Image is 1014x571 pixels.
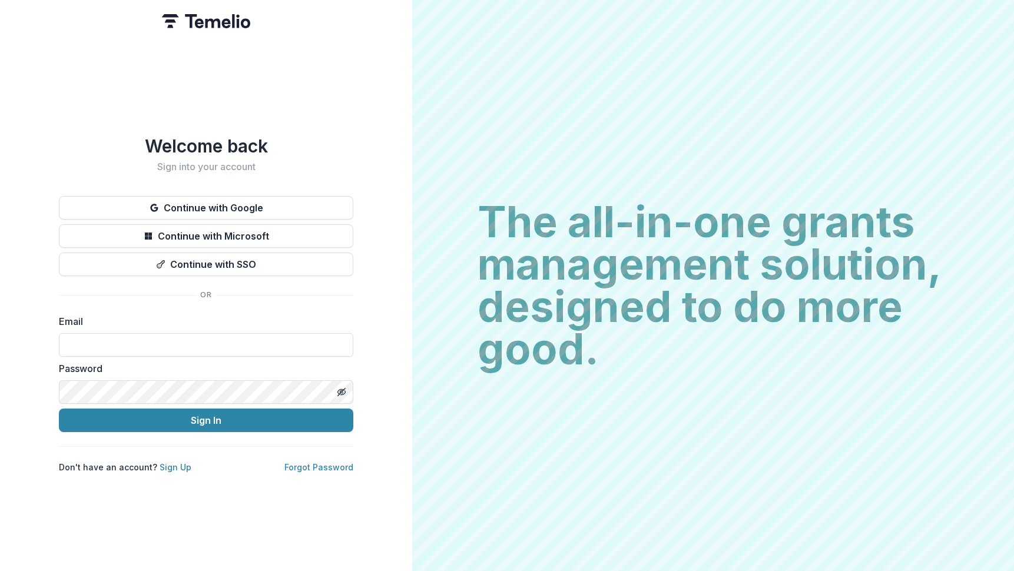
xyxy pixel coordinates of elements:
[162,14,250,28] img: Temelio
[59,461,191,473] p: Don't have an account?
[59,253,353,276] button: Continue with SSO
[59,196,353,220] button: Continue with Google
[59,361,346,376] label: Password
[59,314,346,328] label: Email
[59,224,353,248] button: Continue with Microsoft
[160,462,191,472] a: Sign Up
[59,161,353,172] h2: Sign into your account
[284,462,353,472] a: Forgot Password
[59,135,353,157] h1: Welcome back
[59,409,353,432] button: Sign In
[332,383,351,401] button: Toggle password visibility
